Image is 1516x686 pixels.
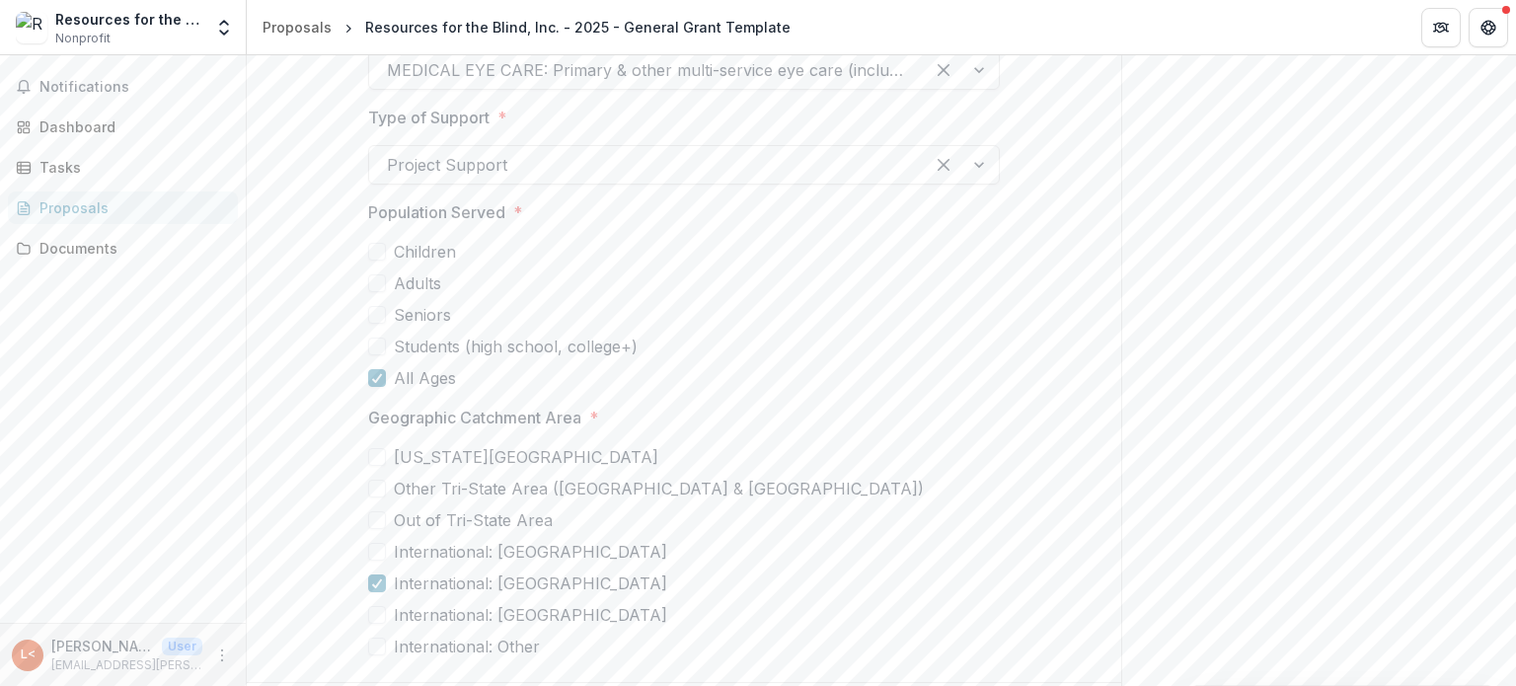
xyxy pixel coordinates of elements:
[394,477,924,500] span: Other Tri-State Area ([GEOGRAPHIC_DATA] & [GEOGRAPHIC_DATA])
[263,17,332,38] div: Proposals
[1421,8,1461,47] button: Partners
[394,271,441,295] span: Adults
[8,111,238,143] a: Dashboard
[394,240,456,264] span: Children
[394,572,667,595] span: International: [GEOGRAPHIC_DATA]
[394,540,667,564] span: International: [GEOGRAPHIC_DATA]
[368,406,581,429] p: Geographic Catchment Area
[255,13,340,41] a: Proposals
[39,79,230,96] span: Notifications
[928,149,959,181] div: Clear selected options
[51,656,202,674] p: [EMAIL_ADDRESS][PERSON_NAME][DOMAIN_NAME]
[394,508,553,532] span: Out of Tri-State Area
[1469,8,1508,47] button: Get Help
[394,335,638,358] span: Students (high school, college+)
[394,303,451,327] span: Seniors
[21,648,36,661] div: Lorinda De Vera-Ang <rbi.lorinda@gmail.com> <rbi.lorinda@gmail.com>
[365,17,791,38] div: Resources for the Blind, Inc. - 2025 - General Grant Template
[928,54,959,86] div: Clear selected options
[394,445,658,469] span: [US_STATE][GEOGRAPHIC_DATA]
[55,30,111,47] span: Nonprofit
[255,13,798,41] nav: breadcrumb
[210,644,234,667] button: More
[8,71,238,103] button: Notifications
[39,157,222,178] div: Tasks
[394,635,540,658] span: International: Other
[16,12,47,43] img: Resources for the Blind, Inc.
[39,197,222,218] div: Proposals
[39,116,222,137] div: Dashboard
[39,238,222,259] div: Documents
[8,232,238,265] a: Documents
[162,638,202,655] p: User
[368,106,490,129] p: Type of Support
[51,636,154,656] p: [PERSON_NAME]-Ang <[EMAIL_ADDRESS][PERSON_NAME][DOMAIN_NAME]> <[DOMAIN_NAME][EMAIL_ADDRESS][PERSO...
[394,366,456,390] span: All Ages
[8,151,238,184] a: Tasks
[8,191,238,224] a: Proposals
[210,8,238,47] button: Open entity switcher
[394,603,667,627] span: International: [GEOGRAPHIC_DATA]
[55,9,202,30] div: Resources for the Blind, Inc.
[368,200,505,224] p: Population Served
